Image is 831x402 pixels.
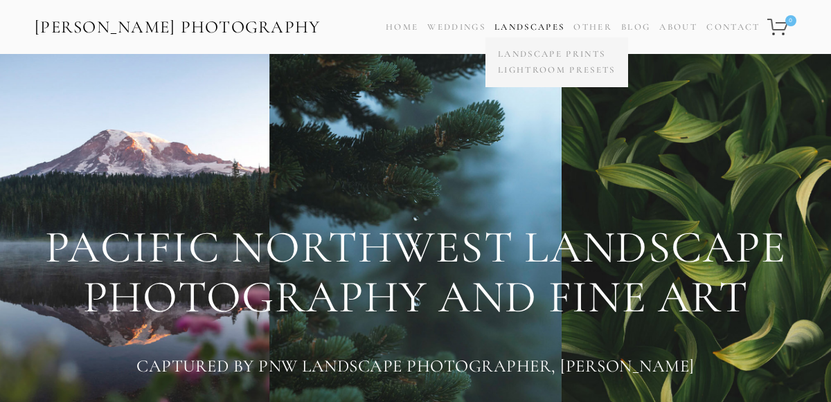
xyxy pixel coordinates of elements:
a: Landscape Prints [494,46,619,62]
a: Home [386,17,418,37]
a: Weddings [427,21,485,33]
a: Contact [706,17,760,37]
a: Other [573,21,612,33]
h1: PACIFIC NORTHWEST LANDSCAPE PHOTOGRAPHY AND FINE ART [35,223,796,322]
span: 0 [785,15,796,26]
a: Lightroom Presets [494,62,619,78]
h3: Captured By PNW Landscape Photographer, [PERSON_NAME] [35,352,796,380]
a: Blog [621,17,650,37]
a: 0 items in cart [765,10,798,44]
a: Landscapes [494,21,564,33]
a: [PERSON_NAME] Photography [33,12,322,43]
a: About [659,17,697,37]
